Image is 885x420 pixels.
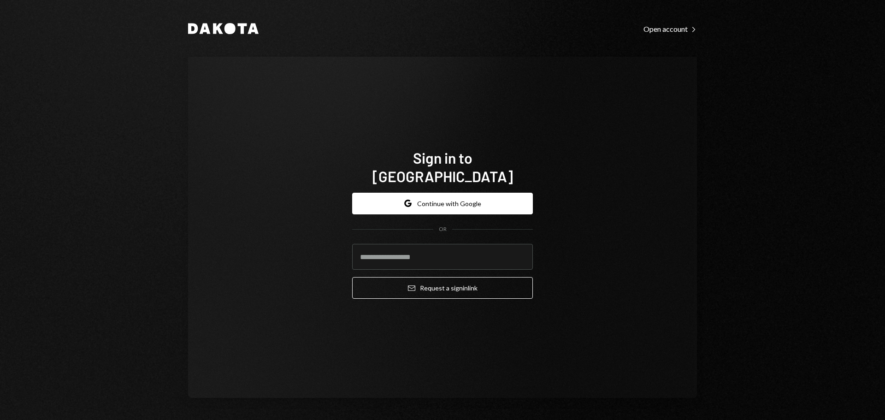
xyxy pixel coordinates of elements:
[352,148,533,185] h1: Sign in to [GEOGRAPHIC_DATA]
[352,277,533,299] button: Request a signinlink
[352,193,533,214] button: Continue with Google
[643,24,697,34] a: Open account
[439,225,447,233] div: OR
